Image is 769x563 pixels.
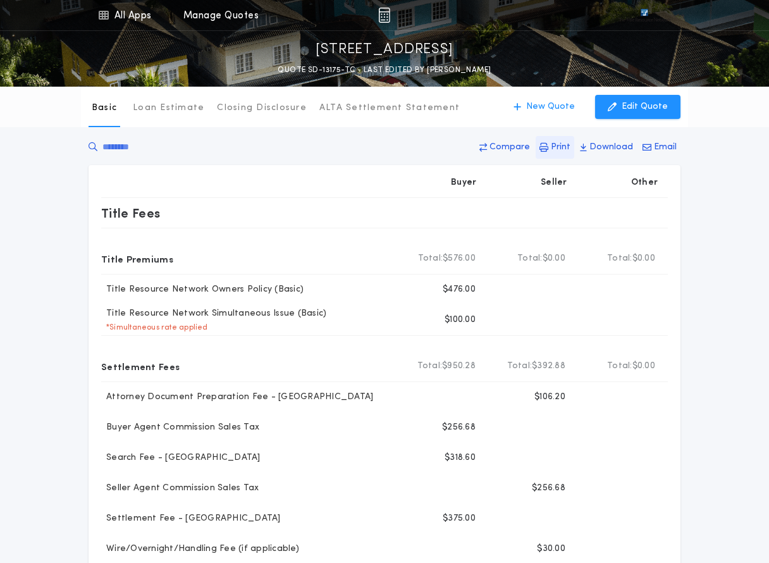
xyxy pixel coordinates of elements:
[101,482,259,495] p: Seller Agent Commission Sales Tax
[536,136,574,159] button: Print
[92,102,117,114] p: Basic
[443,512,476,525] p: $375.00
[537,543,565,555] p: $30.00
[442,360,476,373] span: $950.28
[316,40,453,60] p: [STREET_ADDRESS]
[595,95,680,119] button: Edit Quote
[501,95,588,119] button: New Quote
[443,283,476,296] p: $476.00
[417,360,443,373] b: Total:
[101,203,161,223] p: Title Fees
[489,141,530,154] p: Compare
[541,176,567,189] p: Seller
[631,176,658,189] p: Other
[551,141,570,154] p: Print
[101,452,261,464] p: Search Fee - [GEOGRAPHIC_DATA]
[543,252,565,265] span: $0.00
[507,360,532,373] b: Total:
[607,360,632,373] b: Total:
[532,482,565,495] p: $256.68
[654,141,677,154] p: Email
[418,252,443,265] b: Total:
[217,102,307,114] p: Closing Disclosure
[101,249,173,269] p: Title Premiums
[101,307,326,320] p: Title Resource Network Simultaneous Issue (Basic)
[445,314,476,326] p: $100.00
[632,360,655,373] span: $0.00
[445,452,476,464] p: $318.60
[378,8,390,23] img: img
[639,136,680,159] button: Email
[476,136,534,159] button: Compare
[632,252,655,265] span: $0.00
[101,421,259,434] p: Buyer Agent Commission Sales Tax
[451,176,476,189] p: Buyer
[589,141,633,154] p: Download
[607,252,632,265] b: Total:
[101,323,208,333] p: * Simultaneous rate applied
[442,421,476,434] p: $256.68
[526,101,575,113] p: New Quote
[622,101,668,113] p: Edit Quote
[101,391,373,404] p: Attorney Document Preparation Fee - [GEOGRAPHIC_DATA]
[618,9,671,22] img: vs-icon
[576,136,637,159] button: Download
[534,391,565,404] p: $106.20
[101,512,281,525] p: Settlement Fee - [GEOGRAPHIC_DATA]
[101,356,180,376] p: Settlement Fees
[443,252,476,265] span: $576.00
[517,252,543,265] b: Total:
[278,64,491,77] p: QUOTE SD-13175-TC - LAST EDITED BY [PERSON_NAME]
[532,360,565,373] span: $392.88
[101,543,299,555] p: Wire/Overnight/Handling Fee (if applicable)
[101,283,304,296] p: Title Resource Network Owners Policy (Basic)
[133,102,204,114] p: Loan Estimate
[319,102,460,114] p: ALTA Settlement Statement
